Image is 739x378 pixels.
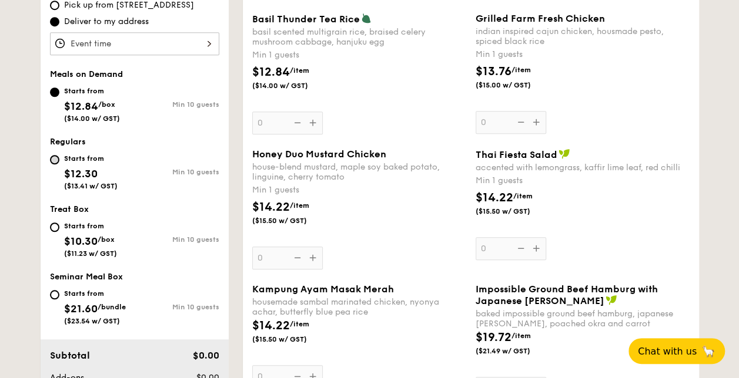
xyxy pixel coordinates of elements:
[476,309,690,329] div: baked impossible ground beef hamburg, japanese [PERSON_NAME], poached okra and carrot
[290,66,309,75] span: /item
[252,27,466,47] div: basil scented multigrain rice, braised celery mushroom cabbage, hanjuku egg
[64,167,98,180] span: $12.30
[252,14,360,25] span: Basil Thunder Tea Rice
[252,319,290,333] span: $14.22
[135,235,219,244] div: Min 10 guests
[50,1,59,10] input: Pick up from [STREET_ADDRESS]
[290,201,309,210] span: /item
[50,137,86,147] span: Regulars
[476,163,690,173] div: accented with lemongrass, kaffir lime leaf, red chilli
[50,32,219,55] input: Event time
[50,17,59,26] input: Deliver to my address
[476,13,605,24] span: Grilled Farm Fresh Chicken
[192,350,219,361] span: $0.00
[64,86,120,96] div: Starts from
[476,191,513,205] span: $14.22
[701,345,715,358] span: 🦙
[476,283,658,306] span: Impossible Ground Beef Hamburg with Japanese [PERSON_NAME]
[50,222,59,232] input: Starts from$10.30/box($11.23 w/ GST)Min 10 guests
[476,26,690,46] div: indian inspired cajun chicken, housmade pesto, spiced black rice
[64,100,98,113] span: $12.84
[252,81,332,90] span: ($14.00 w/ GST)
[252,148,386,160] span: Honey Duo Mustard Chicken
[252,162,466,182] div: house-blend mustard, maple soy baked potato, linguine, cherry tomato
[50,290,59,299] input: Starts from$21.60/bundle($23.54 w/ GST)Min 10 guests
[64,221,117,231] div: Starts from
[50,350,90,361] span: Subtotal
[98,100,115,109] span: /box
[513,192,533,200] span: /item
[476,175,690,187] div: Min 1 guests
[135,303,219,311] div: Min 10 guests
[50,87,59,97] input: Starts from$12.84/box($14.00 w/ GST)Min 10 guests
[135,168,219,176] div: Min 10 guests
[559,148,570,159] img: icon-vegan.f8ff3823.svg
[252,216,332,225] span: ($15.50 w/ GST)
[50,204,89,214] span: Treat Box
[252,184,466,196] div: Min 1 guests
[252,200,290,214] span: $14.22
[606,295,617,305] img: icon-vegan.f8ff3823.svg
[135,100,219,109] div: Min 10 guests
[476,80,556,90] span: ($15.00 w/ GST)
[476,346,556,356] span: ($21.49 w/ GST)
[50,155,59,164] input: Starts from$12.30($13.41 w/ GST)Min 10 guests
[50,69,123,79] span: Meals on Demand
[98,303,126,311] span: /bundle
[64,114,120,123] span: ($14.00 w/ GST)
[64,235,98,248] span: $10.30
[476,330,511,345] span: $19.72
[64,182,118,190] span: ($13.41 w/ GST)
[252,283,394,295] span: Kampung Ayam Masak Merah
[511,332,531,340] span: /item
[64,154,118,163] div: Starts from
[628,338,725,364] button: Chat with us🦙
[476,149,557,160] span: Thai Fiesta Salad
[252,335,332,344] span: ($15.50 w/ GST)
[252,297,466,317] div: housemade sambal marinated chicken, nyonya achar, butterfly blue pea rice
[64,16,149,28] span: Deliver to my address
[64,289,126,298] div: Starts from
[361,13,372,23] img: icon-vegetarian.fe4039eb.svg
[64,302,98,315] span: $21.60
[638,346,697,357] span: Chat with us
[252,65,290,79] span: $12.84
[64,249,117,258] span: ($11.23 w/ GST)
[476,49,690,60] div: Min 1 guests
[98,235,115,244] span: /box
[252,49,466,61] div: Min 1 guests
[476,207,556,216] span: ($15.50 w/ GST)
[290,320,309,328] span: /item
[64,317,120,325] span: ($23.54 w/ GST)
[50,272,123,282] span: Seminar Meal Box
[476,65,511,79] span: $13.76
[511,66,531,74] span: /item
